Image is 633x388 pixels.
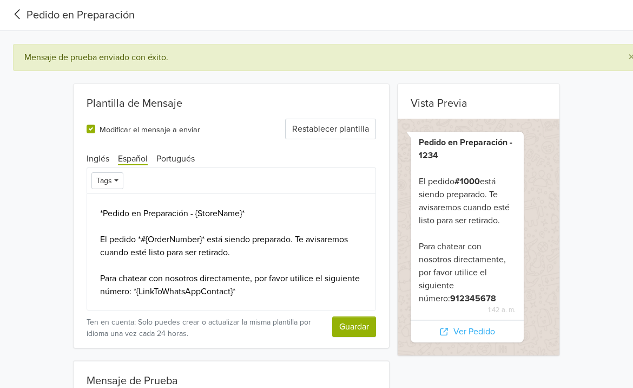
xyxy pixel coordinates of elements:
div: Ver Pedido [411,320,524,342]
b: #1000 [454,176,480,187]
div: Mensaje de prueba enviado con éxito. [24,51,611,64]
button: Tags [91,172,123,189]
textarea: *Pedido en Preparación - {StoreName}* El pedido *#{OrderNumber}* está siendo preparado. Te avisar... [87,193,376,311]
div: Vista Previa [398,84,559,114]
a: Pedido en Preparación [9,7,135,23]
span: Inglés [87,153,109,164]
b: 912345678 [450,293,496,304]
div: Mensaje de Prueba [87,374,376,387]
div: Plantilla de Mensaje [74,84,389,114]
span: Español [118,153,148,165]
button: Guardar [332,316,376,337]
span: Portugués [156,153,195,164]
div: El pedido está siendo preparado. Te avisaremos cuando esté listo para ser retirado. Para chatear ... [419,136,516,305]
button: Restablecer plantilla [285,119,376,139]
small: Ten en cuenta: Solo puedes crear o actualizar la misma plantilla por idioma una vez cada 24 horas. [87,316,319,339]
span: 1:42 a. m. [419,305,516,315]
label: Modificar el mensaje a enviar [100,122,200,135]
b: Pedido en Preparación - 1234 [419,137,512,161]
